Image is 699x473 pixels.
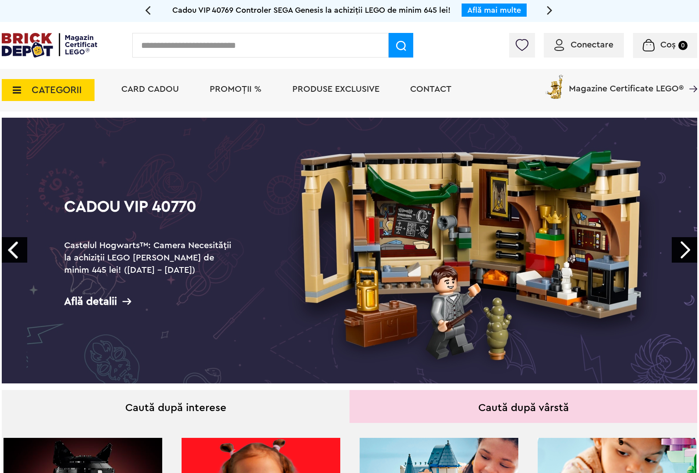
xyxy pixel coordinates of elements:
div: Caută după vârstă [349,390,697,423]
a: Card Cadou [121,85,179,94]
a: Prev [2,237,27,263]
div: Află detalii [64,296,240,307]
span: Coș [660,40,676,49]
span: Conectare [571,40,613,49]
span: CATEGORII [32,85,82,95]
a: PROMOȚII % [210,85,262,94]
a: Magazine Certificate LEGO® [684,73,697,82]
a: Află mai multe [467,6,521,14]
span: Magazine Certificate LEGO® [569,73,684,93]
div: Caută după interese [2,390,349,423]
a: Cadou VIP 40770Castelul Hogwarts™: Camera Necesității la achiziții LEGO [PERSON_NAME] de minim 44... [2,118,697,383]
a: Conectare [554,40,613,49]
a: Produse exclusive [292,85,379,94]
a: Contact [410,85,451,94]
h2: Castelul Hogwarts™: Camera Necesității la achiziții LEGO [PERSON_NAME] de minim 445 lei! ([DATE] ... [64,239,240,276]
h1: Cadou VIP 40770 [64,199,240,231]
span: Cadou VIP 40769 Controler SEGA Genesis la achiziții LEGO de minim 645 lei! [172,6,451,14]
small: 0 [678,41,688,50]
a: Next [672,237,697,263]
